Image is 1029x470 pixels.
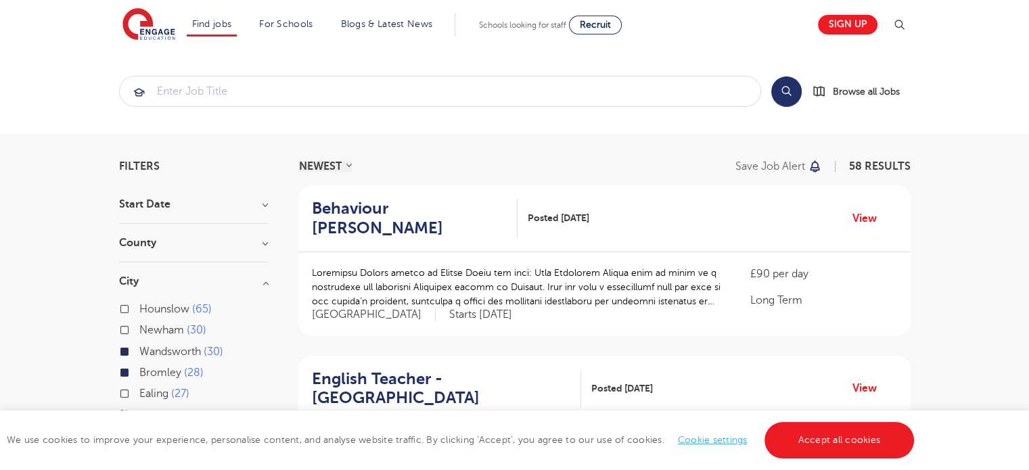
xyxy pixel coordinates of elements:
[119,408,177,421] button: Show more
[120,76,760,106] input: Submit
[528,211,589,225] span: Posted [DATE]
[171,387,189,400] span: 27
[591,381,653,396] span: Posted [DATE]
[771,76,802,107] button: Search
[312,369,570,408] h2: English Teacher - [GEOGRAPHIC_DATA]
[341,19,433,29] a: Blogs & Latest News
[192,19,232,29] a: Find jobs
[312,199,518,238] a: Behaviour [PERSON_NAME]
[119,76,761,107] div: Submit
[750,292,896,308] p: Long Term
[187,324,206,336] span: 30
[569,16,622,34] a: Recruit
[139,387,148,396] input: Ealing 27
[204,346,223,358] span: 30
[7,435,917,445] span: We use cookies to improve your experience, personalise content, and analyse website traffic. By c...
[312,266,724,308] p: Loremipsu Dolors ametco ad Elitse Doeiu tem inci: Utla Etdolorem Aliqua enim ad minim ve q nostru...
[750,266,896,282] p: £90 per day
[139,324,148,333] input: Newham 30
[259,19,313,29] a: For Schools
[119,161,160,172] span: Filters
[119,276,268,287] h3: City
[119,199,268,210] h3: Start Date
[849,160,911,172] span: 58 RESULTS
[479,20,566,30] span: Schools looking for staff
[139,367,181,379] span: Bromley
[312,308,436,322] span: [GEOGRAPHIC_DATA]
[119,237,268,248] h3: County
[735,161,805,172] p: Save job alert
[580,20,611,30] span: Recruit
[764,422,915,459] a: Accept all cookies
[139,346,148,354] input: Wandsworth 30
[184,367,204,379] span: 28
[312,369,581,408] a: English Teacher - [GEOGRAPHIC_DATA]
[139,303,148,312] input: Hounslow 65
[813,84,911,99] a: Browse all Jobs
[192,303,212,315] span: 65
[735,161,823,172] button: Save job alert
[139,367,148,375] input: Bromley 28
[678,435,748,445] a: Cookie settings
[139,387,168,400] span: Ealing
[139,346,201,358] span: Wandsworth
[139,324,184,336] span: Newham
[852,210,887,227] a: View
[449,308,512,322] p: Starts [DATE]
[122,8,175,42] img: Engage Education
[852,379,887,397] a: View
[139,303,189,315] span: Hounslow
[818,15,877,34] a: Sign up
[833,84,900,99] span: Browse all Jobs
[312,199,507,238] h2: Behaviour [PERSON_NAME]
